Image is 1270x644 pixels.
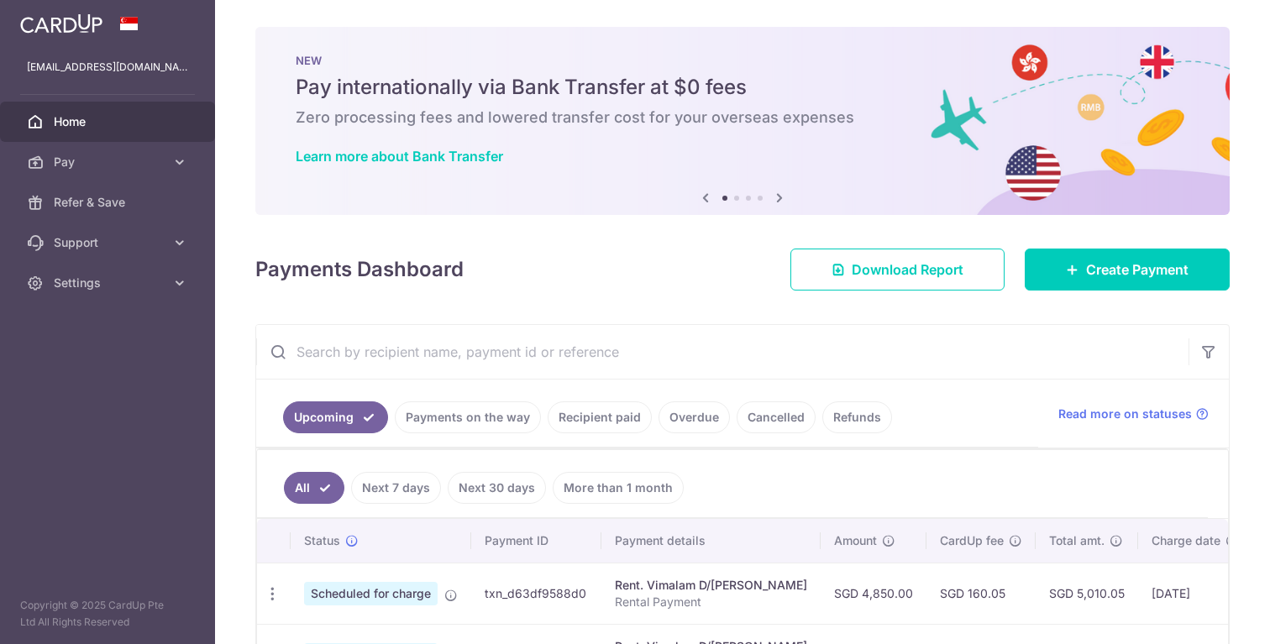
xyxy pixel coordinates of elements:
a: All [284,472,344,504]
p: [EMAIL_ADDRESS][DOMAIN_NAME] [27,59,188,76]
a: Cancelled [737,401,816,433]
input: Search by recipient name, payment id or reference [256,325,1189,379]
img: CardUp [20,13,102,34]
a: Payments on the way [395,401,541,433]
a: Refunds [822,401,892,433]
div: Rent. Vimalam D/[PERSON_NAME] [615,577,807,594]
span: Create Payment [1086,259,1189,280]
a: More than 1 month [553,472,684,504]
h6: Zero processing fees and lowered transfer cost for your overseas expenses [296,107,1189,128]
a: Read more on statuses [1058,406,1209,422]
span: Download Report [852,259,963,280]
a: Create Payment [1025,249,1230,291]
span: Charge date [1152,532,1220,549]
a: Next 30 days [448,472,546,504]
span: Status [304,532,340,549]
p: NEW [296,54,1189,67]
span: Amount [834,532,877,549]
span: Home [54,113,165,130]
th: Payment ID [471,519,601,563]
img: Bank transfer banner [255,27,1230,215]
a: Recipient paid [548,401,652,433]
a: Learn more about Bank Transfer [296,148,503,165]
p: Rental Payment [615,594,807,610]
span: Support [54,234,165,251]
td: [DATE] [1138,563,1252,624]
a: Upcoming [283,401,388,433]
td: SGD 4,850.00 [821,563,926,624]
a: Overdue [659,401,730,433]
span: Total amt. [1049,532,1105,549]
a: Download Report [790,249,1005,291]
th: Payment details [601,519,821,563]
span: CardUp fee [940,532,1004,549]
span: Settings [54,275,165,291]
span: Scheduled for charge [304,582,438,605]
a: Next 7 days [351,472,441,504]
span: Pay [54,154,165,170]
span: Refer & Save [54,194,165,211]
td: SGD 5,010.05 [1036,563,1138,624]
span: Read more on statuses [1058,406,1192,422]
h5: Pay internationally via Bank Transfer at $0 fees [296,74,1189,101]
td: txn_d63df9588d0 [471,563,601,624]
td: SGD 160.05 [926,563,1036,624]
h4: Payments Dashboard [255,254,464,285]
